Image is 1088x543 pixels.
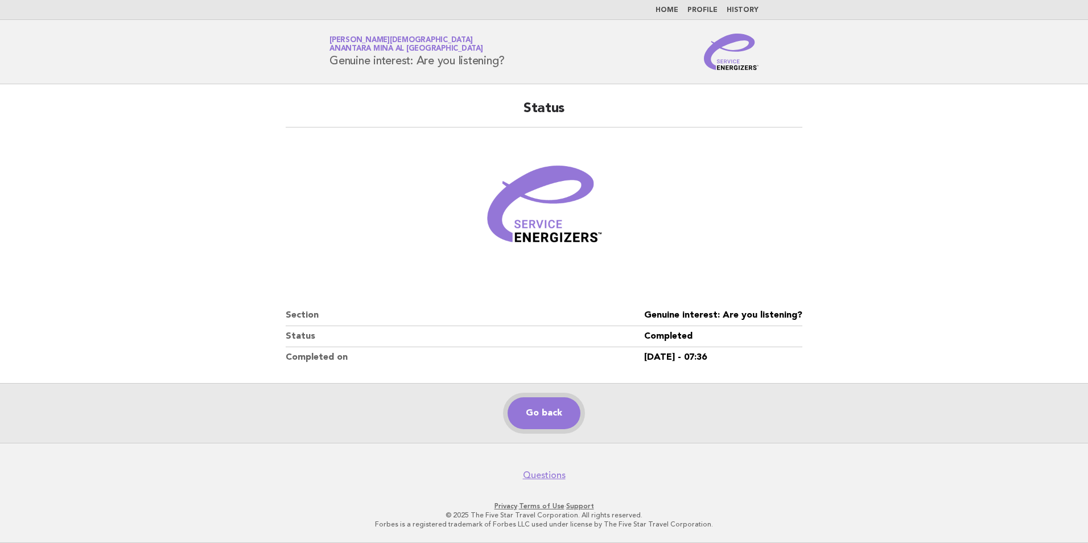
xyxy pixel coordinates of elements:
dt: Status [286,326,644,347]
a: Privacy [494,502,517,510]
img: Verified [476,141,612,278]
dd: Genuine interest: Are you listening? [644,305,802,326]
h1: Genuine interest: Are you listening? [329,37,505,67]
a: Home [656,7,678,14]
p: Forbes is a registered trademark of Forbes LLC used under license by The Five Star Travel Corpora... [196,520,892,529]
dt: Section [286,305,644,326]
img: Service Energizers [704,34,759,70]
p: © 2025 The Five Star Travel Corporation. All rights reserved. [196,511,892,520]
a: Go back [508,397,580,429]
a: History [727,7,759,14]
h2: Status [286,100,802,127]
a: Questions [523,470,566,481]
a: Terms of Use [519,502,564,510]
dt: Completed on [286,347,644,368]
a: Profile [687,7,718,14]
p: · · [196,501,892,511]
span: Anantara Mina al [GEOGRAPHIC_DATA] [329,46,483,53]
dd: [DATE] - 07:36 [644,347,802,368]
a: Support [566,502,594,510]
dd: Completed [644,326,802,347]
a: [PERSON_NAME][DEMOGRAPHIC_DATA]Anantara Mina al [GEOGRAPHIC_DATA] [329,36,483,52]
